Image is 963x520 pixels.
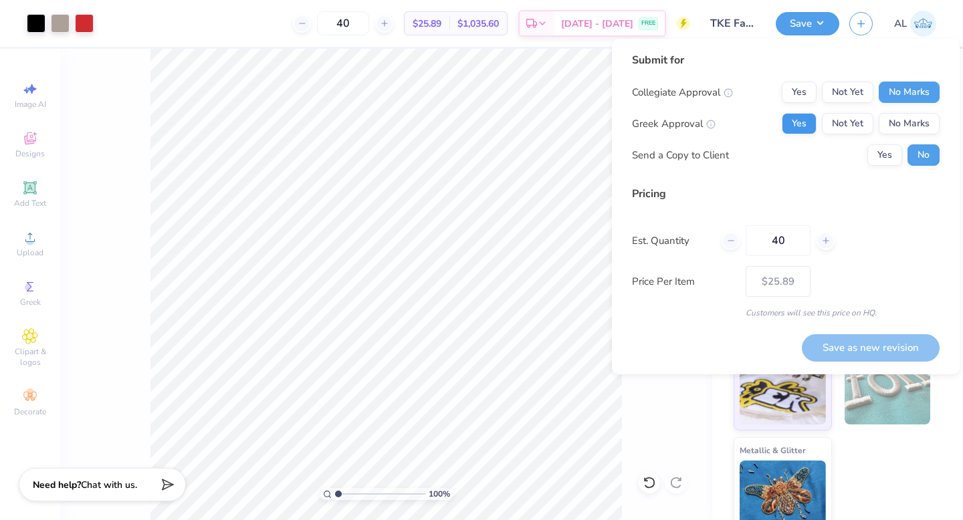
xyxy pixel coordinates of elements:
a: AL [894,11,936,37]
span: Chat with us. [81,479,137,491]
span: Greek [20,297,41,307]
input: – – [746,225,811,256]
span: AL [894,16,907,31]
span: 100 % [429,488,450,500]
button: Yes [867,144,902,166]
span: Upload [17,247,43,258]
button: Yes [782,82,817,103]
div: Pricing [632,186,940,202]
span: [DATE] - [DATE] [561,17,633,31]
div: Submit for [632,52,940,68]
button: Not Yet [822,82,873,103]
span: Add Text [14,198,46,209]
input: Untitled Design [700,10,766,37]
button: No Marks [879,113,940,134]
div: Customers will see this price on HQ. [632,307,940,319]
span: Clipart & logos [7,346,53,368]
button: No Marks [879,82,940,103]
div: Collegiate Approval [632,85,733,100]
span: Image AI [15,99,46,110]
span: Decorate [14,406,46,417]
img: Standard [740,358,826,424]
span: FREE [641,19,655,28]
div: Greek Approval [632,116,716,132]
span: $25.89 [413,17,441,31]
img: Ashley Lara [910,11,936,37]
div: Send a Copy to Client [632,148,729,163]
span: Metallic & Glitter [740,443,806,457]
span: $1,035.60 [457,17,499,31]
label: Price Per Item [632,274,736,289]
input: – – [317,11,369,35]
button: Not Yet [822,113,873,134]
strong: Need help? [33,479,81,491]
img: 3D Puff [845,358,931,424]
button: Save [776,12,839,35]
button: Yes [782,113,817,134]
label: Est. Quantity [632,233,712,249]
button: No [907,144,940,166]
span: Designs [15,148,45,159]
